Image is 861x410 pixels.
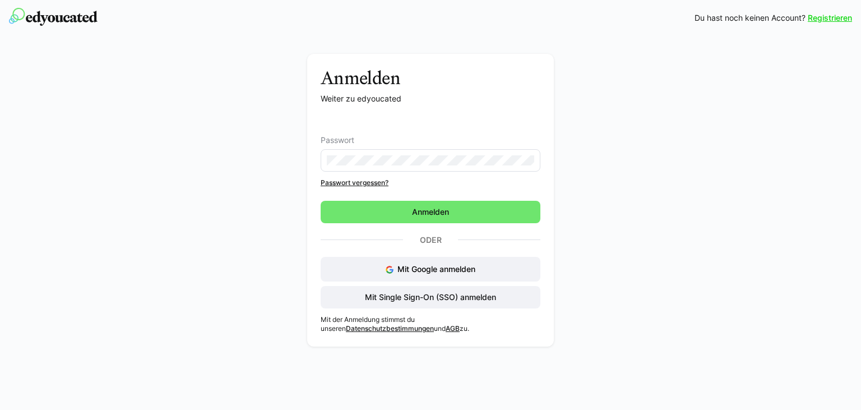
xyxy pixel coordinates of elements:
button: Mit Single Sign-On (SSO) anmelden [321,286,540,308]
h3: Anmelden [321,67,540,89]
a: Passwort vergessen? [321,178,540,187]
span: Mit Single Sign-On (SSO) anmelden [363,292,498,303]
a: AGB [446,324,460,333]
a: Datenschutzbestimmungen [346,324,434,333]
span: Anmelden [410,206,451,218]
img: edyoucated [9,8,98,26]
p: Oder [403,232,458,248]
a: Registrieren [808,12,852,24]
button: Anmelden [321,201,540,223]
span: Mit Google anmelden [397,264,475,274]
span: Passwort [321,136,354,145]
span: Du hast noch keinen Account? [695,12,806,24]
p: Weiter zu edyoucated [321,93,540,104]
button: Mit Google anmelden [321,257,540,282]
p: Mit der Anmeldung stimmst du unseren und zu. [321,315,540,333]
